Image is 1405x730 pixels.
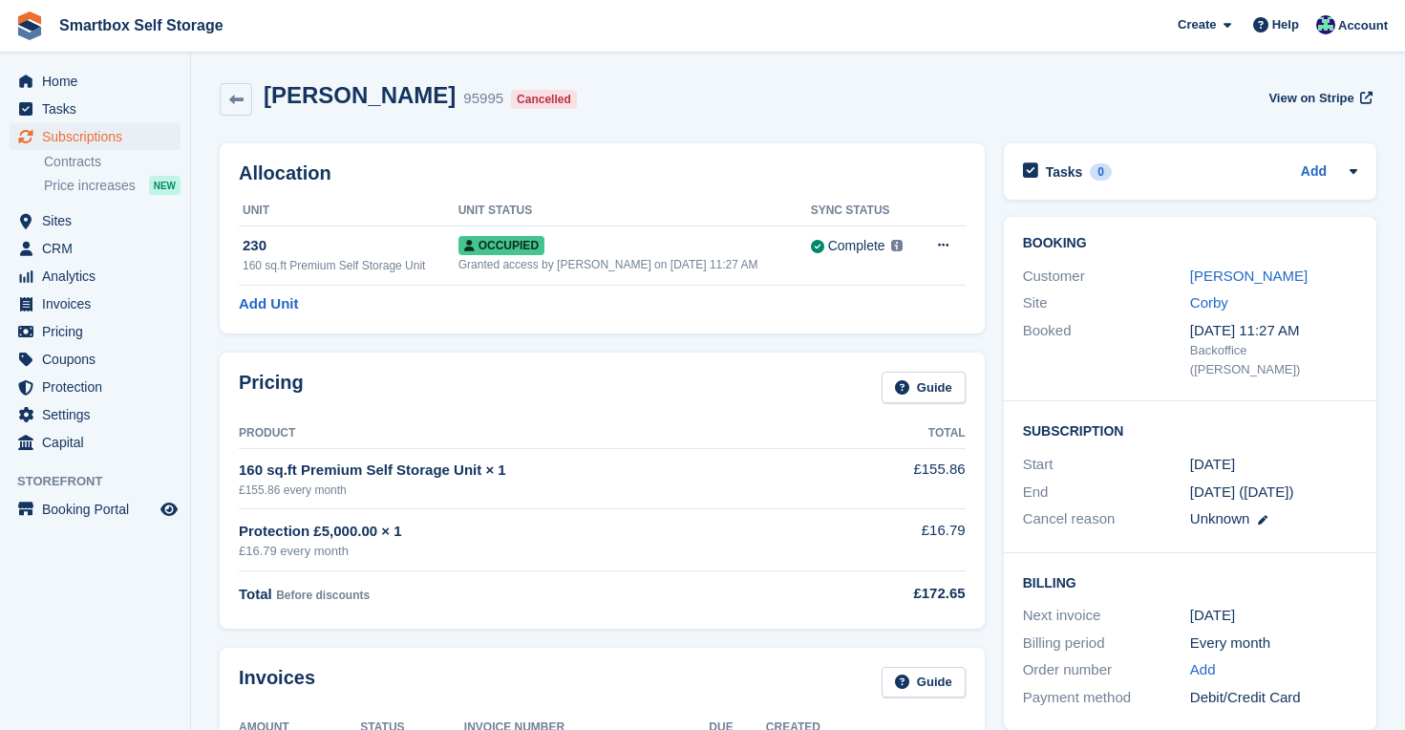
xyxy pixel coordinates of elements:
span: Create [1178,15,1216,34]
span: Before discounts [276,589,370,602]
a: menu [10,207,181,234]
td: £16.79 [847,509,966,571]
span: CRM [42,235,157,262]
th: Unit [239,196,458,226]
h2: Pricing [239,372,304,403]
a: menu [10,263,181,290]
span: Capital [42,429,157,456]
span: Total [239,586,272,602]
div: Next invoice [1023,605,1190,627]
a: Add Unit [239,293,298,315]
img: icon-info-grey-7440780725fd019a000dd9b08b2336e03edf1995a4989e88bcd33f0948082b44.svg [891,240,903,251]
span: Occupied [458,236,544,255]
div: £172.65 [847,583,966,605]
span: Sites [42,207,157,234]
img: stora-icon-8386f47178a22dfd0bd8f6a31ec36ba5ce8667c1dd55bd0f319d3a0aa187defe.svg [15,11,44,40]
div: Every month [1190,633,1357,655]
div: Complete [828,236,885,256]
h2: Tasks [1046,163,1083,181]
span: Storefront [17,472,190,491]
div: 160 sq.ft Premium Self Storage Unit × 1 [239,460,847,482]
a: Guide [882,667,966,698]
div: 160 sq.ft Premium Self Storage Unit [243,257,458,274]
a: menu [10,290,181,317]
div: [DATE] 11:27 AM [1190,320,1357,342]
img: Roger Canham [1316,15,1335,34]
span: Analytics [42,263,157,290]
span: Home [42,68,157,95]
a: menu [10,429,181,456]
time: 2025-08-01 00:00:00 UTC [1190,454,1235,476]
h2: Subscription [1023,420,1357,440]
span: Booking Portal [42,496,157,523]
span: Invoices [42,290,157,317]
a: Price increases NEW [44,175,181,196]
span: Pricing [42,318,157,345]
h2: Booking [1023,236,1357,251]
span: Help [1272,15,1299,34]
div: Cancel reason [1023,508,1190,530]
h2: [PERSON_NAME] [264,82,456,108]
div: Customer [1023,266,1190,288]
a: Preview store [158,498,181,521]
span: Unknown [1190,510,1250,526]
th: Sync Status [811,196,919,226]
a: menu [10,123,181,150]
a: Smartbox Self Storage [52,10,231,41]
a: menu [10,401,181,428]
div: 0 [1090,163,1112,181]
div: Order number [1023,659,1190,681]
a: menu [10,346,181,373]
th: Product [239,419,847,449]
a: menu [10,235,181,262]
div: £155.86 every month [239,482,847,499]
div: Booked [1023,320,1190,379]
div: Payment method [1023,687,1190,709]
a: menu [10,68,181,95]
span: Coupons [42,346,157,373]
span: Protection [42,374,157,400]
a: Contracts [44,153,181,171]
a: Add [1190,659,1216,681]
span: Price increases [44,177,136,195]
span: Subscriptions [42,123,157,150]
h2: Billing [1023,572,1357,591]
a: View on Stripe [1261,82,1376,114]
h2: Allocation [239,162,966,184]
div: Site [1023,292,1190,314]
th: Unit Status [458,196,811,226]
td: £155.86 [847,448,966,508]
a: menu [10,96,181,122]
a: Add [1301,161,1327,183]
div: Protection £5,000.00 × 1 [239,521,847,543]
div: End [1023,482,1190,504]
div: Cancelled [511,90,577,109]
a: menu [10,318,181,345]
div: Granted access by [PERSON_NAME] on [DATE] 11:27 AM [458,256,811,273]
span: View on Stripe [1268,89,1353,108]
div: [DATE] [1190,605,1357,627]
a: menu [10,496,181,523]
h2: Invoices [239,667,315,698]
span: [DATE] ([DATE]) [1190,483,1294,500]
div: 95995 [463,88,503,110]
div: Backoffice ([PERSON_NAME]) [1190,341,1357,378]
span: Settings [42,401,157,428]
a: [PERSON_NAME] [1190,268,1308,284]
a: menu [10,374,181,400]
div: Billing period [1023,633,1190,655]
div: NEW [149,176,181,195]
div: £16.79 every month [239,542,847,561]
span: Tasks [42,96,157,122]
span: Account [1338,16,1388,35]
div: Debit/Credit Card [1190,687,1357,709]
th: Total [847,419,966,449]
div: 230 [243,235,458,257]
a: Guide [882,372,966,403]
a: Corby [1190,294,1228,311]
div: Start [1023,454,1190,476]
